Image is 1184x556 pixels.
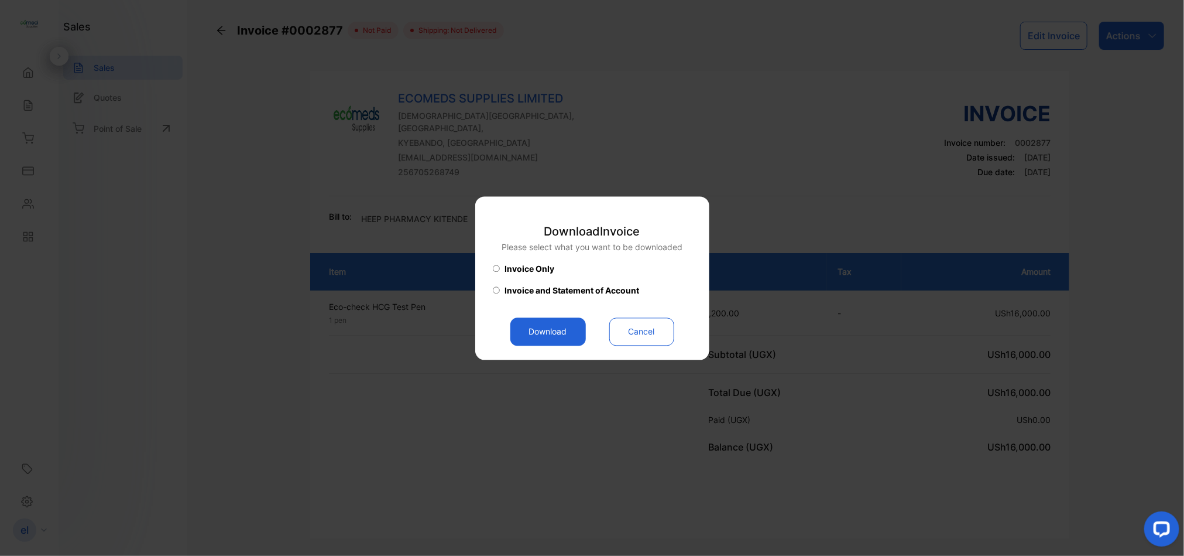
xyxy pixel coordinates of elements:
[609,318,674,346] button: Cancel
[502,241,682,253] p: Please select what you want to be downloaded
[505,262,554,275] span: Invoice Only
[510,318,586,346] button: Download
[505,284,639,296] span: Invoice and Statement of Account
[502,223,682,240] p: Download Invoice
[1135,507,1184,556] iframe: LiveChat chat widget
